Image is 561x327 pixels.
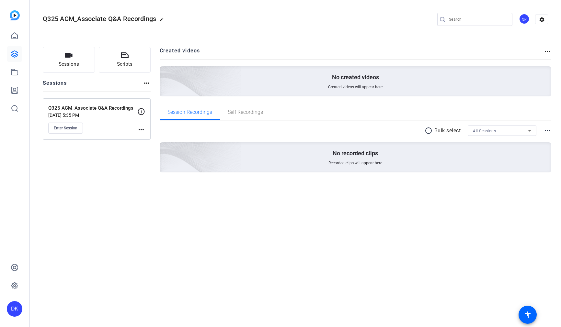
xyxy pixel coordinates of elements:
[43,79,67,92] h2: Sessions
[48,104,137,112] p: Q325 ACM_Associate Q&A Recordings
[7,301,22,317] div: DK
[228,110,263,115] span: Self Recordings
[332,73,379,81] p: No created videos
[59,60,79,68] span: Sessions
[535,15,548,25] mat-icon: settings
[160,47,544,60] h2: Created videos
[43,15,156,23] span: Q325 ACM_Associate Q&A Recordings
[54,125,77,131] span: Enter Session
[524,311,532,319] mat-icon: accessibility
[10,10,20,20] img: blue-gradient.svg
[48,113,137,118] p: [DATE] 5:35 PM
[473,129,496,133] span: All Sessions
[87,78,242,219] img: embarkstudio-empty-session.png
[544,48,551,55] mat-icon: more_horiz
[143,79,151,87] mat-icon: more_horiz
[137,126,145,134] mat-icon: more_horiz
[328,160,382,166] span: Recorded clips will appear here
[434,127,461,135] p: Bulk select
[87,2,242,143] img: Creted videos background
[449,16,507,23] input: Search
[425,127,434,135] mat-icon: radio_button_unchecked
[99,47,151,73] button: Scripts
[159,17,167,25] mat-icon: edit
[519,14,530,24] div: DK
[333,149,378,157] p: No recorded clips
[43,47,95,73] button: Sessions
[167,110,212,115] span: Session Recordings
[519,14,530,25] ngx-avatar: David King
[544,127,551,135] mat-icon: more_horiz
[117,60,132,68] span: Scripts
[328,84,383,90] span: Created videos will appear here
[48,123,83,134] button: Enter Session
